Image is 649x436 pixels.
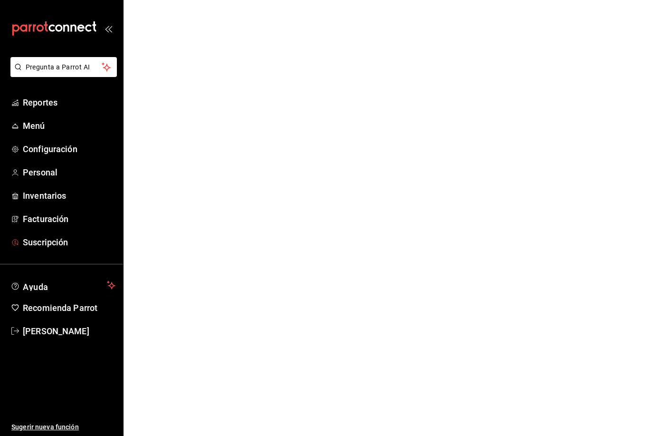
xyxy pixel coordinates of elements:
span: Configuración [23,143,115,155]
span: Recomienda Parrot [23,301,115,314]
span: Ayuda [23,280,103,291]
span: Suscripción [23,236,115,249]
span: Pregunta a Parrot AI [26,62,102,72]
span: Sugerir nueva función [11,422,115,432]
button: open_drawer_menu [105,25,112,32]
span: Inventarios [23,189,115,202]
span: Personal [23,166,115,179]
span: Reportes [23,96,115,109]
span: [PERSON_NAME] [23,325,115,338]
span: Menú [23,119,115,132]
button: Pregunta a Parrot AI [10,57,117,77]
a: Pregunta a Parrot AI [7,69,117,79]
span: Facturación [23,213,115,225]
